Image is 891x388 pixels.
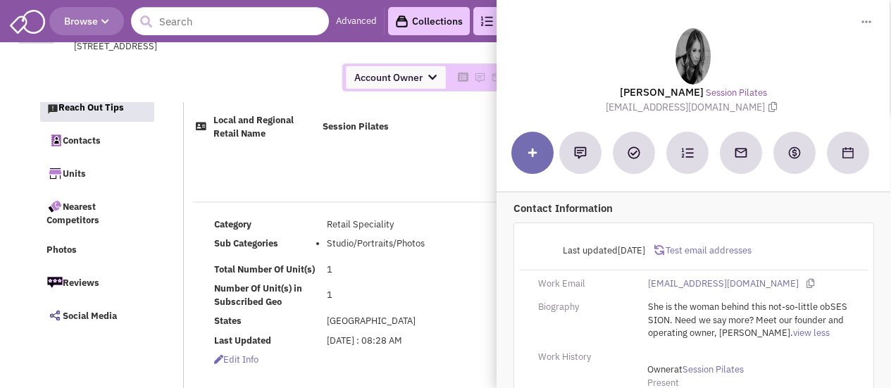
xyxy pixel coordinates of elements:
img: Schedule a Meeting [842,147,854,158]
a: Social Media [39,301,154,330]
img: Send an email [734,146,748,160]
b: Category [214,218,251,230]
a: Nearest Competitors [39,192,154,234]
span: [EMAIL_ADDRESS][DOMAIN_NAME] [606,101,780,113]
td: 1 [323,280,504,312]
a: Reviews [39,268,154,297]
span: Edit info [214,353,258,365]
img: Add a note [574,146,587,159]
a: Collections [388,7,470,35]
span: She is the woman behind this not-so-little obSESSION. Need we say more? Meet our founder and oper... [648,301,849,340]
div: Last updated [529,237,654,264]
span: Account Owner [346,66,445,89]
b: Total Number Of Unit(s) [214,263,315,275]
div: Work History [529,351,639,364]
td: Retail Speciality [323,215,504,234]
a: Units [39,158,154,188]
img: Add a Task [628,146,640,159]
span: Test email addresses [664,244,752,256]
a: Reach Out Tips [40,95,154,122]
b: States [214,315,242,327]
b: Number Of Unit(s) in Subscribed Geo [214,282,302,308]
span: Browse [64,15,109,27]
span: at [647,363,744,375]
td: [DATE] : 08:28 AM [323,331,504,350]
img: Please add to your accounts [491,72,502,83]
img: Cadences_logo.png [480,16,493,26]
input: Search [131,7,329,35]
b: Sub Categories [214,237,278,249]
td: [GEOGRAPHIC_DATA] [323,312,504,331]
div: Work Email [529,277,639,291]
span: Owner [647,363,674,375]
p: Contact Information [513,201,874,215]
img: SmartAdmin [10,7,45,34]
img: Please add to your accounts [474,72,485,83]
span: [DATE] [618,244,645,256]
a: Session Pilates [683,363,744,377]
b: Last Updated [214,334,271,346]
b: Local and Regional Retail Name [213,114,294,139]
img: Subscribe to a cadence [681,146,694,159]
img: Create a deal [787,146,802,160]
a: Cadences [473,7,548,35]
a: [EMAIL_ADDRESS][DOMAIN_NAME] [648,277,799,291]
button: Browse [49,7,124,35]
td: 1 [323,260,504,279]
a: Photos [39,237,154,264]
b: Session Pilates [323,120,389,132]
lable: [PERSON_NAME] [620,85,704,99]
a: Contacts [39,125,154,155]
a: Advanced [336,15,377,28]
a: view less [793,327,830,340]
a: Session Pilates [706,87,767,100]
img: icon-collection-lavender-black.svg [395,15,409,28]
div: Biography [529,301,639,314]
div: [STREET_ADDRESS] [74,40,442,54]
li: Studio/Portraits/Photos [327,237,501,251]
img: Q-dI5QxE7EK15jmF8un_7w.png [675,28,711,85]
